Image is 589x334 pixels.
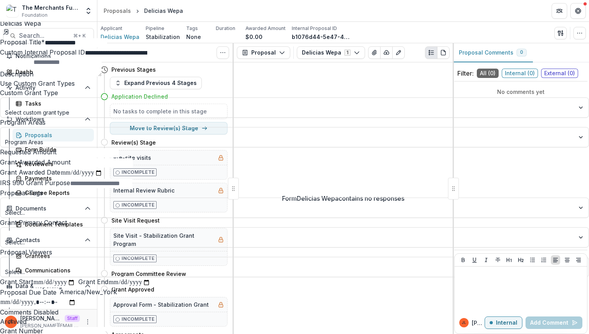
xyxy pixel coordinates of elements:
div: Select... [5,238,298,246]
div: Select custom grant type [5,108,320,117]
button: Partners [552,3,567,19]
button: Align Left [551,255,560,265]
div: Program Areas [5,138,307,146]
div: Select... [5,268,298,276]
button: Underline [470,255,479,265]
button: Ordered List [539,255,548,265]
button: Heading 1 [504,255,514,265]
span: Foundation [22,12,48,19]
p: [PERSON_NAME] [472,319,485,327]
button: Open entity switcher [83,3,94,19]
button: Align Center [563,255,572,265]
button: Add Comment [526,316,582,329]
img: The Merchants Fund Data Sandbox [6,5,19,17]
nav: breadcrumb [101,5,186,16]
div: The Merchants Fund Data Sandbox [22,4,80,12]
div: Select... [5,209,298,217]
button: Heading 2 [516,255,526,265]
label: Grant End [78,278,108,286]
div: Proposals [104,7,131,15]
div: Delicias Wepa [144,7,183,15]
button: Strike [493,255,503,265]
p: Internal [496,320,517,326]
button: Align Right [574,255,583,265]
div: Jeanne Locker [462,321,466,325]
button: Bold [459,255,468,265]
button: Bullet List [528,255,537,265]
button: Italicize [481,255,491,265]
button: Get Help [570,3,586,19]
span: America/New_York [60,288,117,296]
